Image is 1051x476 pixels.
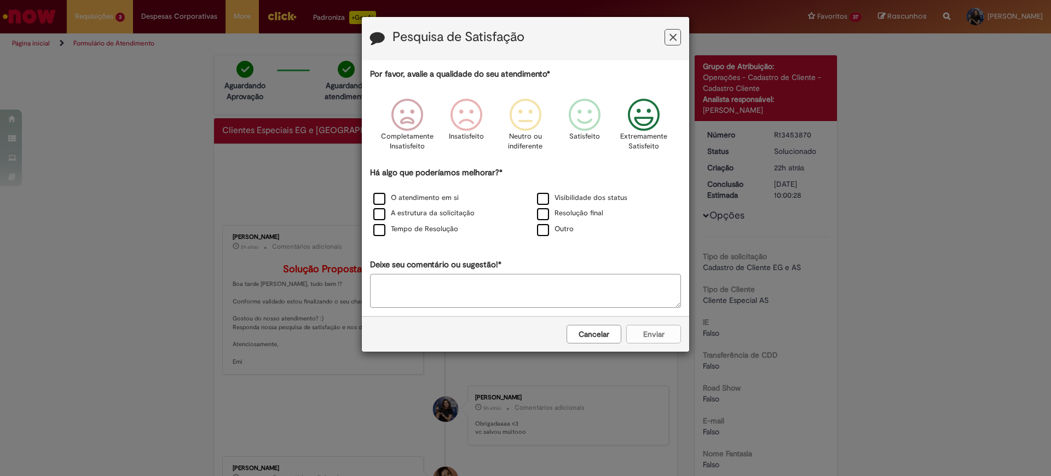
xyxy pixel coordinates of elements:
p: Satisfeito [569,131,600,142]
label: Por favor, avalie a qualidade do seu atendimento* [370,68,550,80]
label: Outro [537,224,574,234]
label: O atendimento em si [373,193,459,203]
label: A estrutura da solicitação [373,208,475,219]
div: Neutro ou indiferente [498,90,553,165]
label: Deixe seu comentário ou sugestão!* [370,259,501,271]
div: Completamente Insatisfeito [379,90,435,165]
p: Neutro ou indiferente [506,131,545,152]
div: Extremamente Satisfeito [616,90,672,165]
label: Pesquisa de Satisfação [392,30,524,44]
p: Extremamente Satisfeito [620,131,667,152]
label: Tempo de Resolução [373,224,458,234]
label: Resolução final [537,208,603,219]
p: Insatisfeito [449,131,484,142]
label: Visibilidade dos status [537,193,627,203]
div: Há algo que poderíamos melhorar?* [370,167,681,238]
div: Insatisfeito [438,90,494,165]
button: Cancelar [567,325,621,343]
p: Completamente Insatisfeito [381,131,434,152]
div: Satisfeito [557,90,613,165]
